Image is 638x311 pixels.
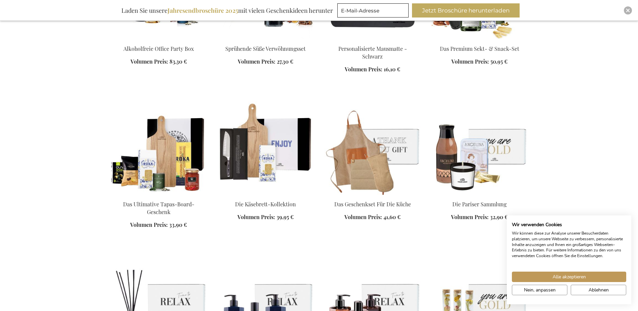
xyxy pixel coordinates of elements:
[170,58,187,65] span: 83,30 €
[512,222,626,228] h2: Wir verwenden Cookies
[130,58,187,66] a: Volumen Preis: 83,30 €
[345,66,400,73] a: Volumen Preis: 16,10 €
[344,213,382,220] span: Volumen Preis:
[624,6,632,14] div: Close
[512,285,567,295] button: cookie Einstellungen anpassen
[412,3,520,18] button: Jetzt Broschüre herunterladen
[553,273,586,280] span: Alle akzeptieren
[130,58,168,65] span: Volumen Preis:
[325,37,421,43] a: Personalised Leather Mouse Pad - Black
[451,58,489,65] span: Volumen Preis:
[345,66,382,73] span: Volumen Preis:
[431,37,528,43] a: The Premium Bubbles & Bites Set
[431,192,528,199] a: The Parisian Collection
[218,192,314,199] a: The Cheese Board Collection
[337,3,411,20] form: marketing offers and promotions
[118,3,336,18] div: Laden Sie unsere mit vielen Geschenkideen herunter
[440,45,519,52] a: Das Premium Sekt- & Snack-Set
[167,6,238,14] b: Jahresendbroschüre 2025
[383,213,401,220] span: 41,60 €
[334,201,411,208] a: Das Geschenkset Für Die Küche
[589,286,609,293] span: Ablehnen
[451,58,508,66] a: Volumen Preis: 50,95 €
[512,272,626,282] button: Akzeptieren Sie alle cookies
[111,37,207,43] a: Non-Alcoholic Office Party Box
[524,286,556,293] span: Nein, anpassen
[111,101,207,195] img: The Ultimate Tapas Board Gift
[451,213,489,220] span: Volumen Preis:
[325,101,421,195] img: The Kitchen Gift Set
[111,192,207,199] a: The Ultimate Tapas Board Gift
[626,8,630,12] img: Close
[130,221,187,229] a: Volumen Preis: 33,90 €
[431,101,528,195] img: The Parisian Collection
[123,45,194,52] a: Alkoholfreie Office Party Box
[325,192,421,199] a: The Kitchen Gift Set
[490,213,508,220] span: 32,90 €
[225,45,306,52] a: Sprühende Süße Verwöhnungsset
[277,58,293,65] span: 27,30 €
[123,201,194,215] a: Das Ultimative Tapas-Board-Geschenk
[571,285,626,295] button: Alle verweigern cookies
[238,58,293,66] a: Volumen Preis: 27,30 €
[452,201,506,208] a: Die Pariser Sammlung
[384,66,400,73] span: 16,10 €
[512,231,626,259] p: Wir können diese zur Analyse unserer Besucherdaten platzieren, um unsere Webseite zu verbessern, ...
[218,37,314,43] a: Sparkling Sweet Indulgence Set
[337,3,409,18] input: E-Mail-Adresse
[130,221,168,228] span: Volumen Preis:
[490,58,508,65] span: 50,95 €
[238,58,275,65] span: Volumen Preis:
[451,213,508,221] a: Volumen Preis: 32,90 €
[344,213,401,221] a: Volumen Preis: 41,60 €
[338,45,407,60] a: Personalisierte Mausmatte - Schwarz
[218,101,314,195] img: Die Käsebrett-Kollektion
[169,221,187,228] span: 33,90 €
